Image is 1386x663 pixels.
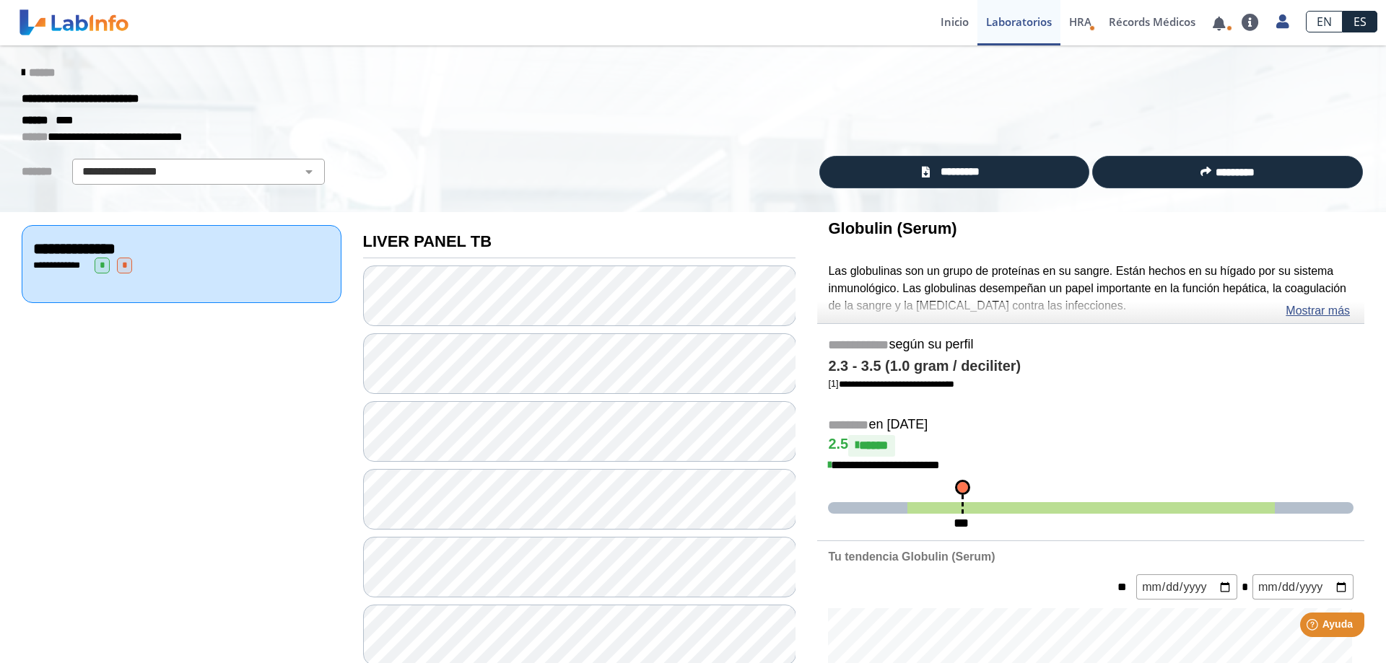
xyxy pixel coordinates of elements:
input: mm/dd/yyyy [1136,574,1237,600]
b: Globulin (Serum) [828,219,956,237]
input: mm/dd/yyyy [1252,574,1354,600]
p: Las globulinas son un grupo de proteínas en su sangre. Están hechos en su hígado por su sistema i... [828,263,1354,315]
a: [1] [828,378,954,389]
h4: 2.3 - 3.5 (1.0 gram / deciliter) [828,358,1354,375]
h4: 2.5 [828,435,1354,457]
b: Tu tendencia Globulin (Serum) [828,550,995,563]
a: ES [1343,11,1377,32]
a: EN [1306,11,1343,32]
h5: según su perfil [828,337,1354,354]
h5: en [DATE] [828,417,1354,434]
b: LIVER PANEL TB [363,232,492,250]
iframe: Help widget launcher [1258,607,1370,647]
span: HRA [1069,14,1091,29]
a: Mostrar más [1286,302,1350,320]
